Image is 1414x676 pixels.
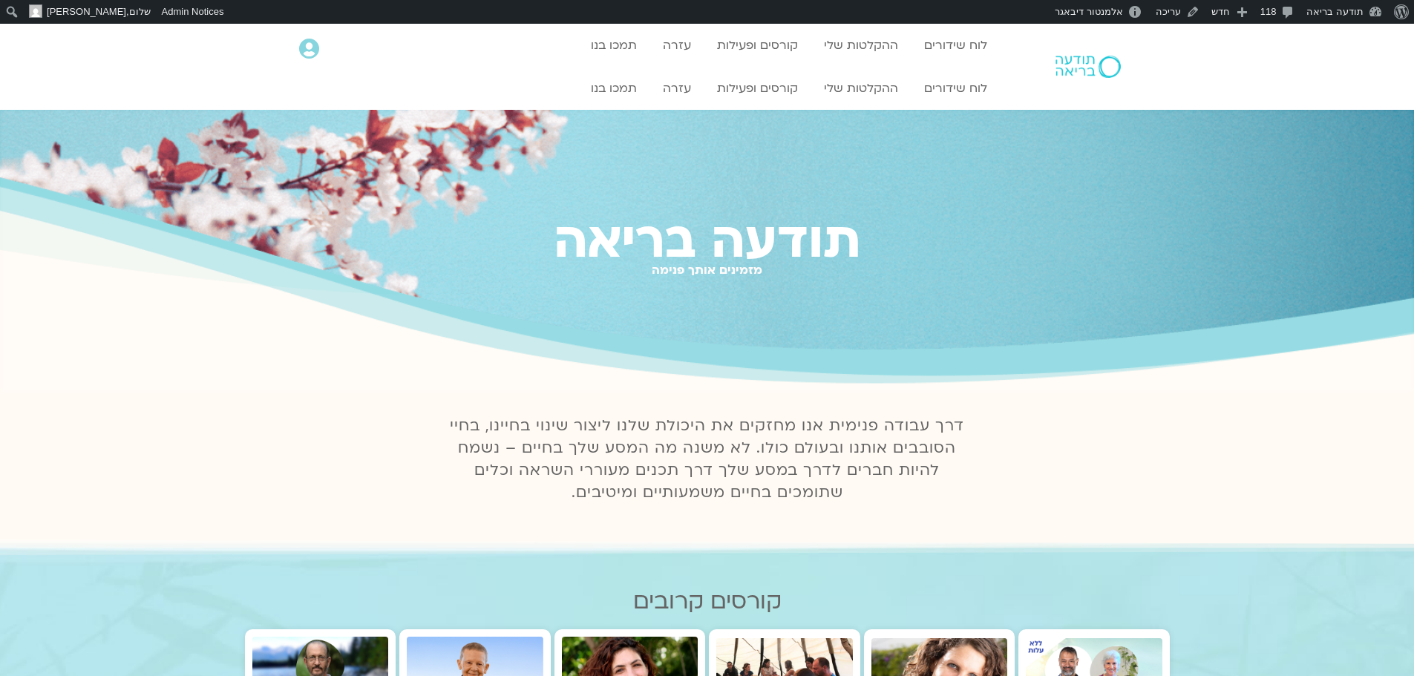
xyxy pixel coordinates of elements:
a: תמכו בנו [583,31,644,59]
h2: קורסים קרובים [245,588,1170,614]
span: [PERSON_NAME] [47,6,126,17]
p: דרך עבודה פנימית אנו מחזקים את היכולת שלנו ליצור שינוי בחיינו, בחיי הסובבים אותנו ובעולם כולו. לא... [442,415,973,504]
a: עזרה [655,31,698,59]
a: ההקלטות שלי [816,31,906,59]
a: לוח שידורים [917,74,995,102]
a: לוח שידורים [917,31,995,59]
a: תמכו בנו [583,74,644,102]
a: ההקלטות שלי [816,74,906,102]
a: קורסים ופעילות [710,31,805,59]
img: תודעה בריאה [1055,56,1121,78]
a: קורסים ופעילות [710,74,805,102]
a: עזרה [655,74,698,102]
